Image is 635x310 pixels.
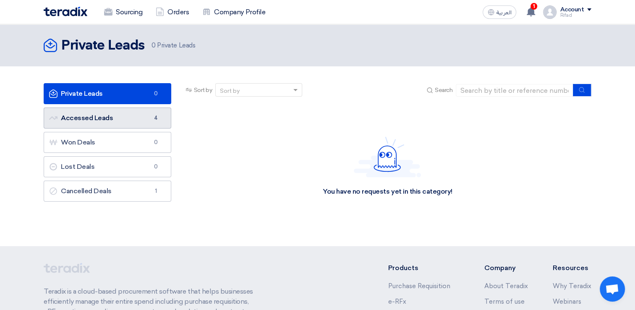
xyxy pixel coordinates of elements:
div: You have no requests yet in this category! [323,187,452,196]
span: العربية [496,10,511,16]
li: Products [388,263,459,273]
a: e-RFx [388,298,406,305]
img: Hello [354,137,421,177]
span: 1 [151,187,161,195]
li: Company [484,263,528,273]
a: About Teradix [484,282,528,290]
a: Webinars [553,298,581,305]
h2: Private Leads [61,37,145,54]
span: Search [435,86,452,95]
div: Account [560,6,584,13]
a: Orders [149,3,196,21]
span: 0 [151,163,161,171]
div: Sort by [220,87,240,95]
span: 0 [151,138,161,147]
span: Sort by [194,86,212,95]
img: profile_test.png [543,5,557,19]
a: Cancelled Deals1 [44,181,171,202]
a: Accessed Leads4 [44,108,171,129]
a: Company Profile [196,3,272,21]
div: Rifad [560,13,591,18]
a: Open chat [600,276,625,302]
button: العربية [483,5,516,19]
a: Why Teradix [553,282,591,290]
a: Private Leads0 [44,83,171,104]
li: Resources [553,263,591,273]
span: 1 [530,3,537,10]
a: Won Deals0 [44,132,171,153]
a: Sourcing [97,3,149,21]
input: Search by title or reference number [456,84,573,97]
span: Private Leads [152,41,195,50]
span: 0 [151,89,161,98]
a: Purchase Requisition [388,282,450,290]
a: Lost Deals0 [44,156,171,177]
img: Teradix logo [44,7,87,16]
a: Terms of use [484,298,524,305]
span: 4 [151,114,161,122]
span: 0 [152,42,156,49]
